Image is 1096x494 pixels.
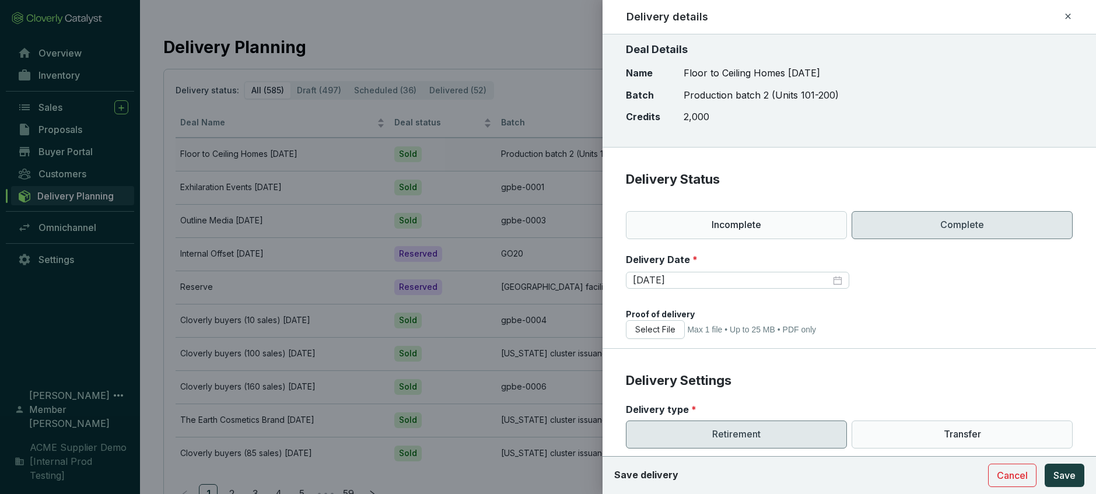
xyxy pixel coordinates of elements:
[626,253,698,266] label: Delivery Date
[852,211,1073,239] p: Complete
[626,9,708,24] h2: Delivery details
[687,325,816,334] span: Max 1 file • Up to 25 MB • PDF only
[626,309,695,320] label: Proof of delivery
[626,320,685,339] button: Select File
[626,67,660,80] p: Name
[1045,464,1084,487] button: Save
[626,41,1073,58] p: Deal Details
[684,111,839,124] p: 2,000
[1053,468,1076,482] span: Save
[626,171,1073,188] p: Delivery Status
[614,469,678,482] p: Save delivery
[626,89,660,102] p: Batch
[633,274,831,287] input: Select date
[626,111,660,124] p: Credits
[684,67,839,80] p: Floor to Ceiling Homes [DATE]
[626,421,847,449] p: Retirement
[626,211,847,239] p: Incomplete
[988,464,1037,487] button: Cancel
[626,372,1073,390] p: Delivery Settings
[635,324,675,335] span: Select File
[852,421,1073,449] p: Transfer
[997,468,1028,482] span: Cancel
[684,89,839,102] p: Production batch 2 (Units 101-200)
[626,403,696,416] label: Delivery type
